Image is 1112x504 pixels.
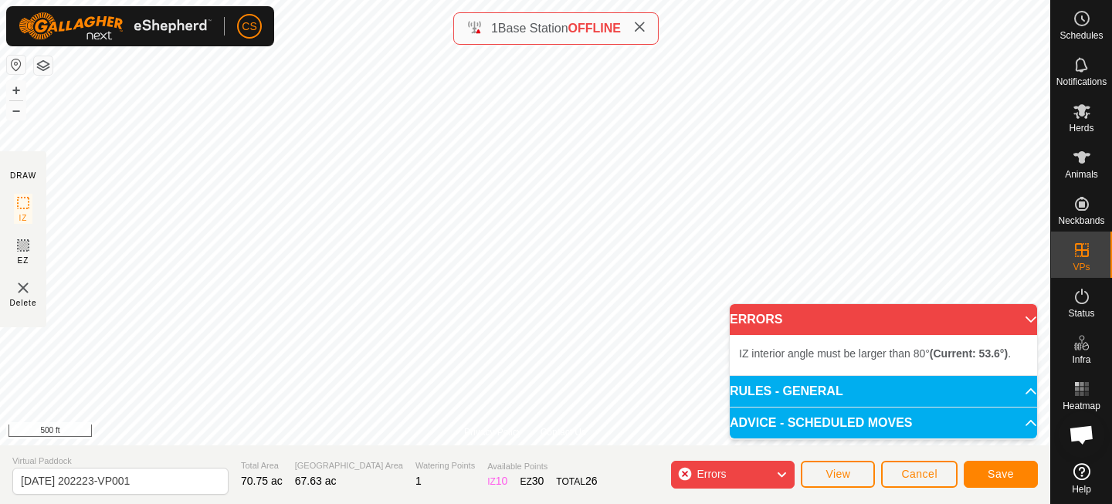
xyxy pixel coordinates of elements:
span: 30 [532,475,544,487]
b: (Current: 53.6°) [930,347,1008,360]
a: Contact Us [541,425,586,439]
a: Open chat [1059,411,1105,458]
span: Help [1072,485,1091,494]
div: DRAW [10,170,36,181]
img: Gallagher Logo [19,12,212,40]
span: Neckbands [1058,216,1104,225]
span: 1 [491,22,498,35]
span: Errors [697,468,726,480]
span: View [826,468,850,480]
span: [GEOGRAPHIC_DATA] Area [295,459,403,472]
div: TOTAL [556,473,597,489]
span: 67.63 ac [295,475,337,487]
span: Status [1068,309,1094,318]
button: Reset Map [7,56,25,74]
span: EZ [18,255,29,266]
div: EZ [520,473,544,489]
span: Total Area [241,459,283,472]
p-accordion-header: ERRORS [730,304,1037,335]
button: Map Layers [34,56,53,75]
span: Virtual Paddock [12,455,229,468]
button: Cancel [881,461,958,488]
button: + [7,81,25,100]
p-accordion-header: RULES - GENERAL [730,376,1037,407]
span: Watering Points [415,459,475,472]
span: Animals [1065,170,1098,179]
span: Herds [1069,123,1093,133]
span: Schedules [1059,31,1103,40]
p-accordion-header: ADVICE - SCHEDULED MOVES [730,408,1037,438]
span: CS [242,19,256,35]
span: 26 [585,475,598,487]
button: View [801,461,875,488]
a: Privacy Policy [464,425,522,439]
span: ERRORS [730,313,782,326]
span: Delete [10,297,37,309]
span: OFFLINE [568,22,621,35]
span: Infra [1072,355,1090,364]
span: 10 [496,475,508,487]
a: Help [1051,457,1112,500]
span: VPs [1073,262,1090,272]
span: Cancel [901,468,937,480]
span: ADVICE - SCHEDULED MOVES [730,417,912,429]
span: Base Station [498,22,568,35]
button: – [7,101,25,120]
button: Save [964,461,1038,488]
img: VP [14,279,32,297]
span: Heatmap [1063,401,1100,411]
span: 1 [415,475,422,487]
span: Notifications [1056,77,1107,86]
p-accordion-content: ERRORS [730,335,1037,375]
span: Save [988,468,1014,480]
span: IZ interior angle must be larger than 80° . [739,347,1011,360]
span: Available Points [487,460,597,473]
span: IZ [19,212,28,224]
span: RULES - GENERAL [730,385,843,397]
span: 70.75 ac [241,475,283,487]
div: IZ [487,473,507,489]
